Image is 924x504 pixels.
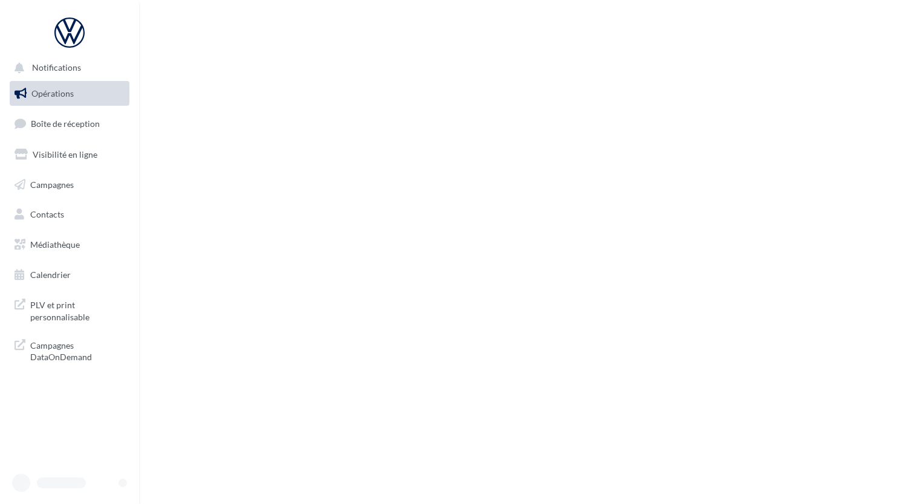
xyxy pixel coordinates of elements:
[30,179,74,189] span: Campagnes
[31,88,74,99] span: Opérations
[30,239,80,250] span: Médiathèque
[7,81,132,106] a: Opérations
[30,337,125,363] span: Campagnes DataOnDemand
[30,270,71,280] span: Calendrier
[7,232,132,257] a: Médiathèque
[7,262,132,288] a: Calendrier
[32,63,81,73] span: Notifications
[7,111,132,137] a: Boîte de réception
[30,209,64,219] span: Contacts
[7,332,132,368] a: Campagnes DataOnDemand
[31,118,100,129] span: Boîte de réception
[7,142,132,167] a: Visibilité en ligne
[7,172,132,198] a: Campagnes
[30,297,125,323] span: PLV et print personnalisable
[33,149,97,160] span: Visibilité en ligne
[7,202,132,227] a: Contacts
[7,292,132,328] a: PLV et print personnalisable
